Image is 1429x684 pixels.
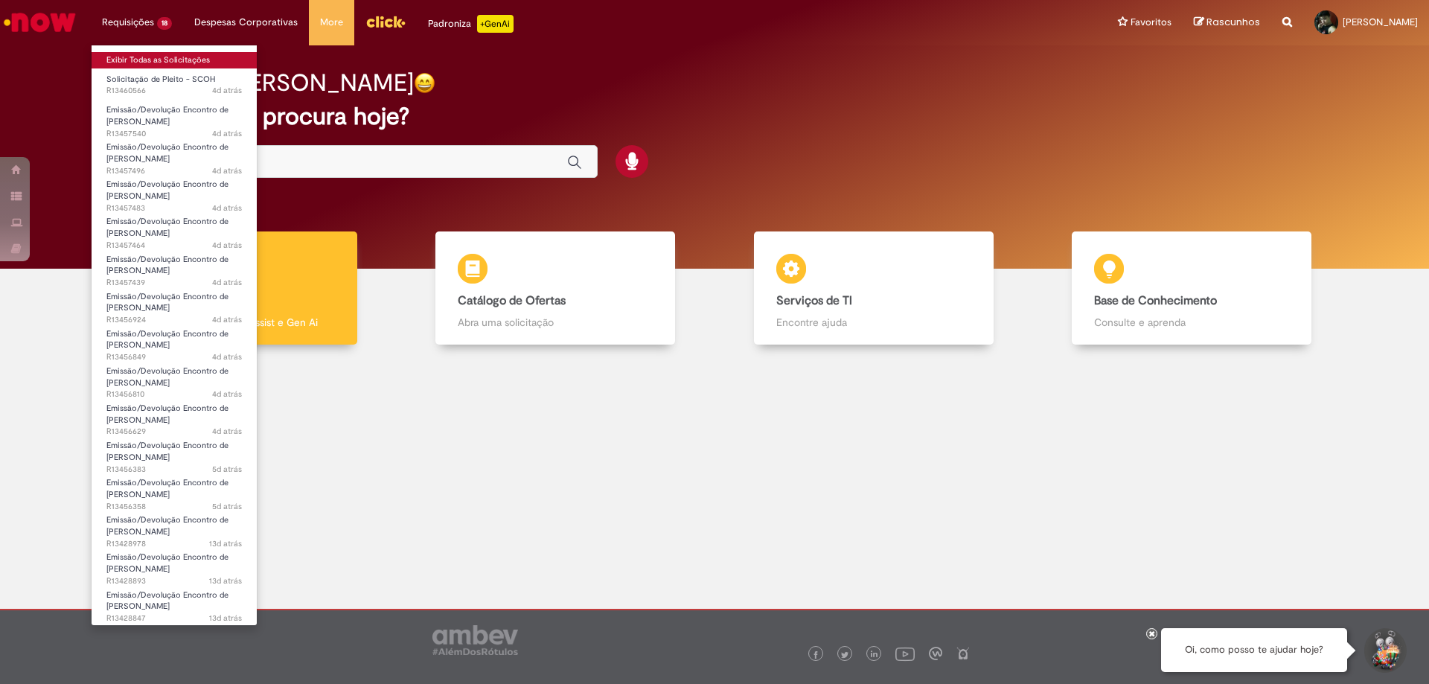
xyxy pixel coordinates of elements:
[428,15,514,33] div: Padroniza
[212,389,242,400] span: 4d atrás
[212,85,242,96] span: 4d atrás
[92,214,257,246] a: Aberto R13457464 : Emissão/Devolução Encontro de Contas Fornecedor
[106,85,242,97] span: R13460566
[956,647,970,660] img: logo_footer_naosei.png
[209,613,242,624] time: 19/08/2025 14:19:20
[1343,16,1418,28] span: [PERSON_NAME]
[106,575,242,587] span: R13428893
[397,231,715,345] a: Catálogo de Ofertas Abra uma solicitação
[212,85,242,96] time: 29/08/2025 07:31:41
[1161,628,1347,672] div: Oi, como posso te ajudar hoje?
[714,231,1033,345] a: Serviços de TI Encontre ajuda
[106,389,242,400] span: R13456810
[157,17,172,30] span: 18
[212,314,242,325] time: 28/08/2025 10:59:11
[776,315,971,330] p: Encontre ajuda
[212,426,242,437] span: 4d atrás
[1094,293,1217,308] b: Base de Conhecimento
[106,464,242,476] span: R13456383
[414,72,435,94] img: happy-face.png
[106,501,242,513] span: R13456358
[212,464,242,475] time: 28/08/2025 09:52:36
[106,477,228,500] span: Emissão/Devolução Encontro de [PERSON_NAME]
[92,475,257,507] a: Aberto R13456358 : Emissão/Devolução Encontro de Contas Fornecedor
[106,552,228,575] span: Emissão/Devolução Encontro de [PERSON_NAME]
[871,651,878,659] img: logo_footer_linkedin.png
[92,363,257,395] a: Aberto R13456810 : Emissão/Devolução Encontro de Contas Fornecedor
[92,326,257,358] a: Aberto R13456849 : Emissão/Devolução Encontro de Contas Fornecedor
[320,15,343,30] span: More
[106,141,228,164] span: Emissão/Devolução Encontro de [PERSON_NAME]
[212,277,242,288] span: 4d atrás
[212,464,242,475] span: 5d atrás
[212,351,242,362] span: 4d atrás
[212,240,242,251] span: 4d atrás
[1206,15,1260,29] span: Rascunhos
[212,165,242,176] span: 4d atrás
[458,315,653,330] p: Abra uma solicitação
[212,240,242,251] time: 28/08/2025 12:02:06
[92,139,257,171] a: Aberto R13457496 : Emissão/Devolução Encontro de Contas Fornecedor
[106,74,215,85] span: Solicitação de Pleito - SCOH
[895,644,915,663] img: logo_footer_youtube.png
[209,575,242,586] time: 19/08/2025 14:29:16
[458,293,566,308] b: Catálogo de Ofertas
[212,202,242,214] span: 4d atrás
[92,52,257,68] a: Exibir Todas as Solicitações
[209,575,242,586] span: 13d atrás
[212,426,242,437] time: 28/08/2025 10:23:14
[129,70,414,96] h2: Bom dia, [PERSON_NAME]
[92,587,257,619] a: Aberto R13428847 : Emissão/Devolução Encontro de Contas Fornecedor
[106,613,242,624] span: R13428847
[106,277,242,289] span: R13457439
[1131,15,1171,30] span: Favoritos
[106,589,228,613] span: Emissão/Devolução Encontro de [PERSON_NAME]
[212,165,242,176] time: 28/08/2025 12:09:48
[106,179,228,202] span: Emissão/Devolução Encontro de [PERSON_NAME]
[106,128,242,140] span: R13457540
[477,15,514,33] p: +GenAi
[212,314,242,325] span: 4d atrás
[91,45,258,626] ul: Requisições
[106,514,228,537] span: Emissão/Devolução Encontro de [PERSON_NAME]
[92,438,257,470] a: Aberto R13456383 : Emissão/Devolução Encontro de Contas Fornecedor
[106,240,242,252] span: R13457464
[812,651,819,659] img: logo_footer_facebook.png
[212,501,242,512] time: 28/08/2025 09:48:51
[212,351,242,362] time: 28/08/2025 10:52:01
[92,549,257,581] a: Aberto R13428893 : Emissão/Devolução Encontro de Contas Fornecedor
[92,400,257,432] a: Aberto R13456629 : Emissão/Devolução Encontro de Contas Fornecedor
[106,426,242,438] span: R13456629
[1094,315,1289,330] p: Consulte e aprenda
[106,165,242,177] span: R13457496
[776,293,852,308] b: Serviços de TI
[102,15,154,30] span: Requisições
[92,289,257,321] a: Aberto R13456924 : Emissão/Devolução Encontro de Contas Fornecedor
[106,538,242,550] span: R13428978
[106,254,228,277] span: Emissão/Devolução Encontro de [PERSON_NAME]
[212,389,242,400] time: 28/08/2025 10:47:10
[78,231,397,345] a: Tirar dúvidas Tirar dúvidas com Lupi Assist e Gen Ai
[106,291,228,314] span: Emissão/Devolução Encontro de [PERSON_NAME]
[106,440,228,463] span: Emissão/Devolução Encontro de [PERSON_NAME]
[129,103,1301,130] h2: O que você procura hoje?
[92,252,257,284] a: Aberto R13457439 : Emissão/Devolução Encontro de Contas Fornecedor
[92,176,257,208] a: Aberto R13457483 : Emissão/Devolução Encontro de Contas Fornecedor
[212,202,242,214] time: 28/08/2025 12:05:48
[209,538,242,549] time: 19/08/2025 14:45:26
[212,277,242,288] time: 28/08/2025 11:57:39
[194,15,298,30] span: Despesas Corporativas
[106,328,228,351] span: Emissão/Devolução Encontro de [PERSON_NAME]
[432,625,518,655] img: logo_footer_ambev_rotulo_gray.png
[209,613,242,624] span: 13d atrás
[92,71,257,99] a: Aberto R13460566 : Solicitação de Pleito - SCOH
[1194,16,1260,30] a: Rascunhos
[1033,231,1352,345] a: Base de Conhecimento Consulte e aprenda
[92,624,257,656] a: Aberto R13428808 : Emissão/Devolução Encontro de Contas Fornecedor
[929,647,942,660] img: logo_footer_workplace.png
[212,501,242,512] span: 5d atrás
[106,314,242,326] span: R13456924
[209,538,242,549] span: 13d atrás
[92,512,257,544] a: Aberto R13428978 : Emissão/Devolução Encontro de Contas Fornecedor
[1,7,78,37] img: ServiceNow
